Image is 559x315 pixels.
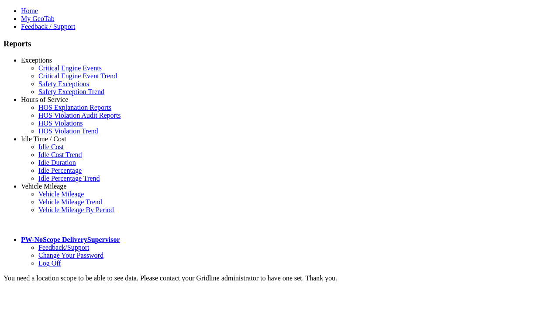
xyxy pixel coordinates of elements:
[21,96,68,103] a: Hours of Service
[38,72,117,80] a: Critical Engine Event Trend
[21,236,120,243] a: PW-NoScope DeliverySupervisor
[38,64,102,72] a: Critical Engine Events
[38,190,84,198] a: Vehicle Mileage
[21,182,66,190] a: Vehicle Mileage
[38,175,100,182] a: Idle Percentage Trend
[38,80,89,87] a: Safety Exceptions
[21,23,75,30] a: Feedback / Support
[38,259,61,267] a: Log Off
[38,206,114,213] a: Vehicle Mileage By Period
[38,88,104,95] a: Safety Exception Trend
[38,127,98,135] a: HOS Violation Trend
[38,119,83,127] a: HOS Violations
[38,143,64,150] a: Idle Cost
[38,151,82,158] a: Idle Cost Trend
[38,244,89,251] a: Feedback/Support
[21,135,66,143] a: Idle Time / Cost
[3,39,556,49] h3: Reports
[38,252,104,259] a: Change Your Password
[38,104,111,111] a: HOS Explanation Reports
[21,7,38,14] a: Home
[38,198,102,206] a: Vehicle Mileage Trend
[3,274,556,282] div: You need a location scope to be able to see data. Please contact your Gridline administrator to h...
[21,56,52,64] a: Exceptions
[21,15,55,22] a: My GeoTab
[38,167,82,174] a: Idle Percentage
[38,112,121,119] a: HOS Violation Audit Reports
[38,159,76,166] a: Idle Duration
